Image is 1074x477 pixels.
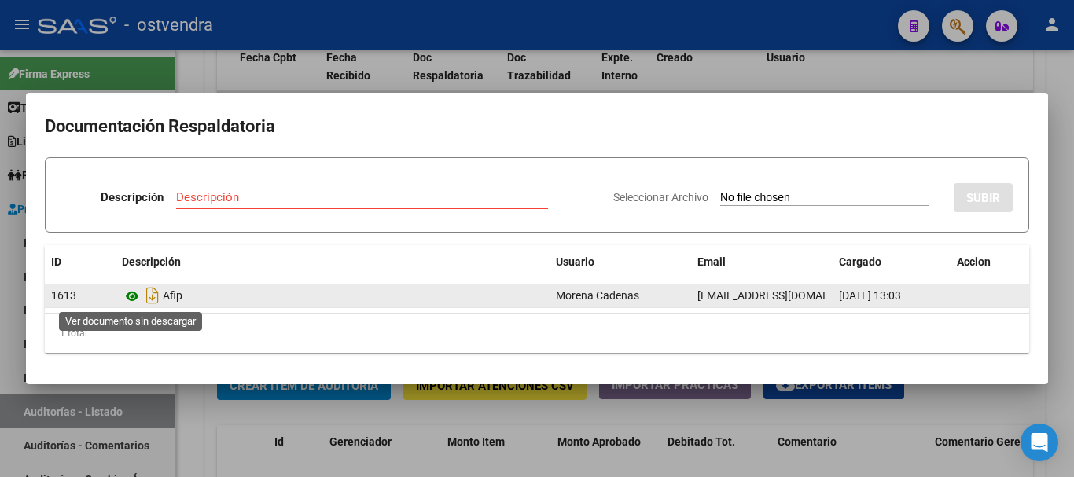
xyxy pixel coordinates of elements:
[954,183,1013,212] button: SUBIR
[839,289,901,302] span: [DATE] 13:03
[550,245,691,279] datatable-header-cell: Usuario
[697,289,872,302] span: [EMAIL_ADDRESS][DOMAIN_NAME]
[839,255,881,268] span: Cargado
[51,255,61,268] span: ID
[833,245,951,279] datatable-header-cell: Cargado
[966,191,1000,205] span: SUBIR
[697,255,726,268] span: Email
[122,283,543,308] div: Afip
[45,314,1029,353] div: 1 total
[122,255,181,268] span: Descripción
[142,283,163,308] i: Descargar documento
[691,245,833,279] datatable-header-cell: Email
[45,245,116,279] datatable-header-cell: ID
[1021,424,1058,461] div: Open Intercom Messenger
[116,245,550,279] datatable-header-cell: Descripción
[951,245,1029,279] datatable-header-cell: Accion
[51,289,76,302] span: 1613
[556,289,639,302] span: Morena Cadenas
[613,191,708,204] span: Seleccionar Archivo
[45,112,1029,141] h2: Documentación Respaldatoria
[957,255,991,268] span: Accion
[101,189,164,207] p: Descripción
[556,255,594,268] span: Usuario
